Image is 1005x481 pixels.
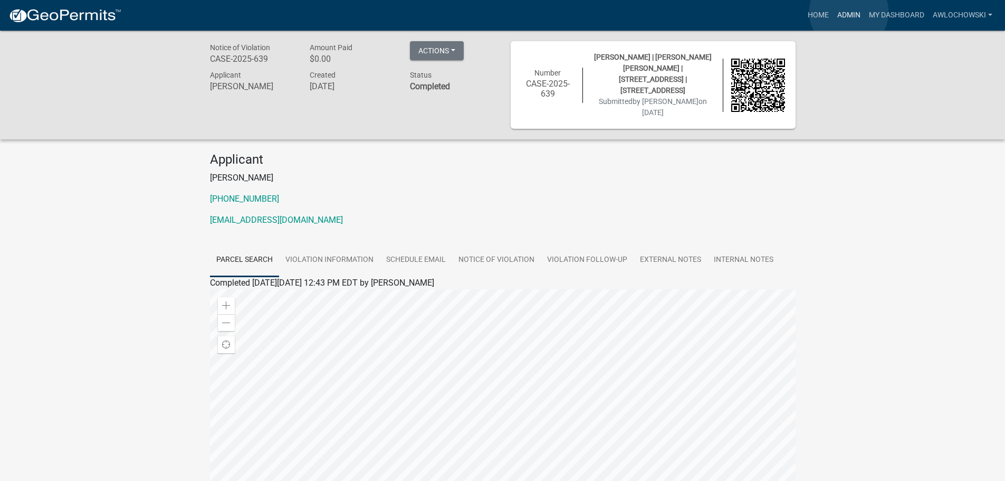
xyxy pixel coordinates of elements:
[310,43,352,52] span: Amount Paid
[310,81,394,91] h6: [DATE]
[833,5,865,25] a: Admin
[218,314,235,331] div: Zoom out
[634,243,707,277] a: External Notes
[731,59,785,112] img: QR code
[410,41,464,60] button: Actions
[865,5,929,25] a: My Dashboard
[534,69,561,77] span: Number
[541,243,634,277] a: Violation Follow-up
[452,243,541,277] a: Notice of Violation
[410,71,432,79] span: Status
[210,81,294,91] h6: [PERSON_NAME]
[210,243,279,277] a: Parcel search
[929,5,997,25] a: awlochowski
[310,71,336,79] span: Created
[599,97,707,117] span: Submitted on [DATE]
[210,278,434,288] span: Completed [DATE][DATE] 12:43 PM EDT by [PERSON_NAME]
[633,97,698,106] span: by [PERSON_NAME]
[210,54,294,64] h6: CASE-2025-639
[594,53,712,95] span: [PERSON_NAME] | [PERSON_NAME] [PERSON_NAME] | [STREET_ADDRESS] | [STREET_ADDRESS]
[310,54,394,64] h6: $0.00
[380,243,452,277] a: Schedule Email
[218,297,235,314] div: Zoom in
[410,81,450,91] strong: Completed
[803,5,833,25] a: Home
[521,79,575,99] h6: CASE-2025-639
[218,336,235,353] div: Find my location
[210,172,796,184] p: [PERSON_NAME]
[210,71,241,79] span: Applicant
[279,243,380,277] a: Violation Information
[210,194,279,204] a: [PHONE_NUMBER]
[210,43,270,52] span: Notice of Violation
[707,243,780,277] a: Internal Notes
[210,215,343,225] a: [EMAIL_ADDRESS][DOMAIN_NAME]
[210,152,796,167] h4: Applicant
